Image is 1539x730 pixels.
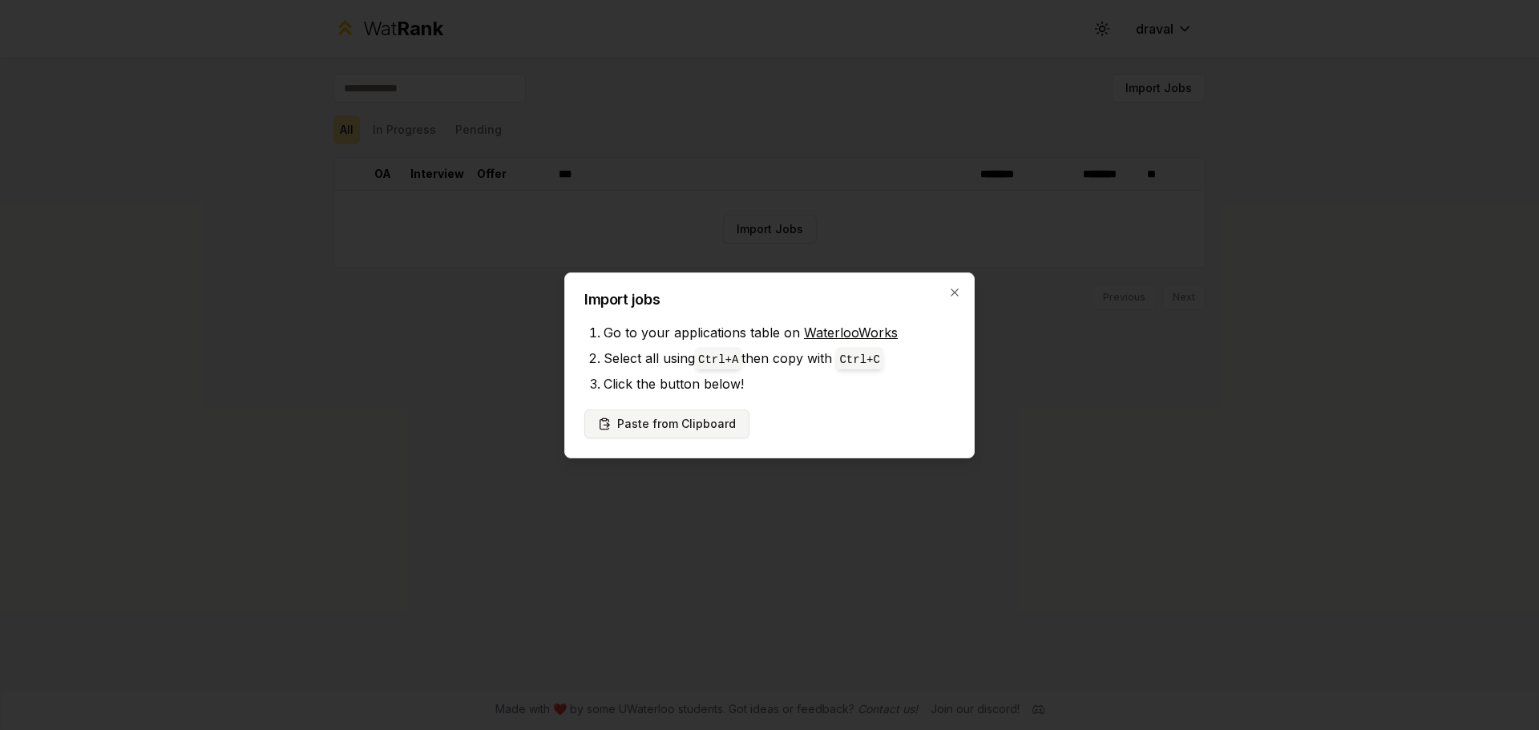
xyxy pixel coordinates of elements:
[604,345,955,371] li: Select all using then copy with
[584,409,749,438] button: Paste from Clipboard
[698,353,738,366] code: Ctrl+ A
[804,325,898,341] a: WaterlooWorks
[839,353,879,366] code: Ctrl+ C
[584,292,955,307] h2: Import jobs
[604,320,955,345] li: Go to your applications table on
[604,371,955,397] li: Click the button below!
